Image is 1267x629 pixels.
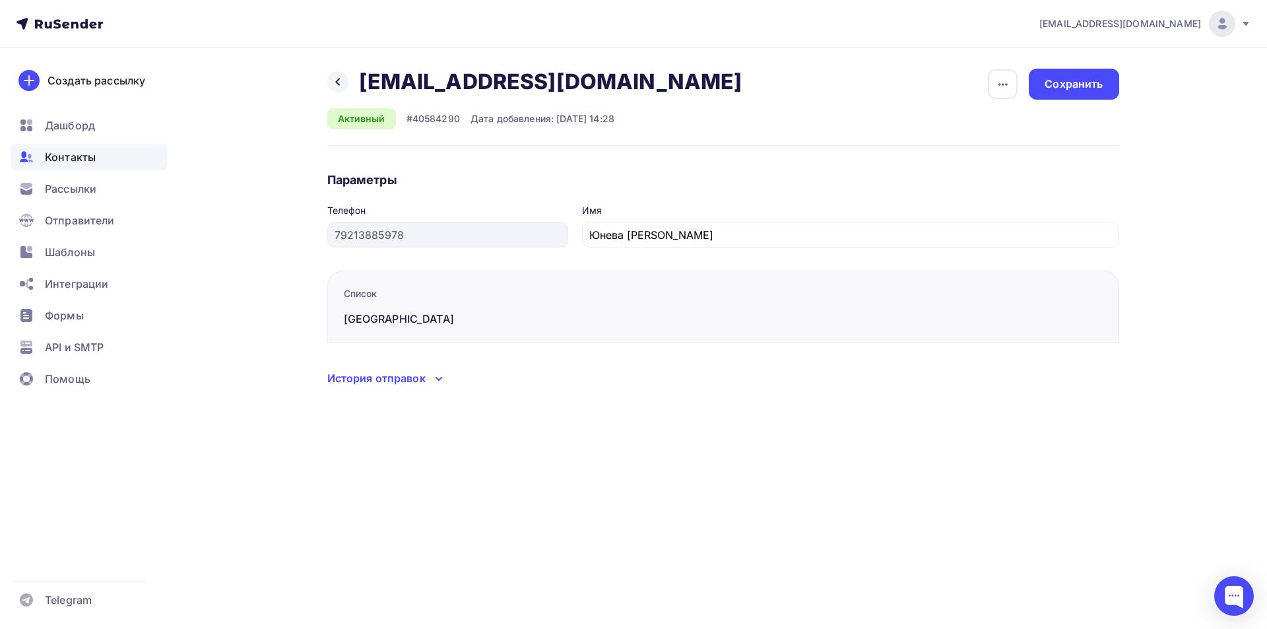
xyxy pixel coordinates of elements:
span: [EMAIL_ADDRESS][DOMAIN_NAME] [1039,17,1201,30]
a: Шаблоны [11,239,168,265]
div: Дата добавления: [DATE] 14:28 [471,112,614,125]
span: Контакты [45,149,96,165]
span: Telegram [45,592,92,608]
div: Создать рассылку [48,73,145,88]
span: Помощь [45,371,90,387]
a: Контакты [11,144,168,170]
div: Активный [327,108,396,129]
span: Рассылки [45,181,96,197]
legend: Имя [582,204,1119,222]
div: Сохранить [1045,77,1103,92]
h4: Параметры [327,172,1119,188]
input: Укажите номер телефона [335,227,560,243]
a: Формы [11,302,168,329]
a: Отправители [11,207,168,234]
span: Отправители [45,213,115,228]
span: Шаблоны [45,244,95,260]
span: Формы [45,308,84,323]
span: API и SMTP [45,339,104,355]
a: Рассылки [11,176,168,202]
a: Дашборд [11,112,168,139]
div: #40584290 [406,112,460,125]
div: [GEOGRAPHIC_DATA] [344,311,571,327]
h2: [EMAIL_ADDRESS][DOMAIN_NAME] [359,69,742,95]
span: Интеграции [45,276,108,292]
legend: Телефон [327,204,568,222]
a: [EMAIL_ADDRESS][DOMAIN_NAME] [1039,11,1251,37]
div: История отправок [327,370,426,386]
span: Дашборд [45,117,95,133]
input: Укажите имя контакта [589,227,1111,243]
div: Список [344,287,571,300]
